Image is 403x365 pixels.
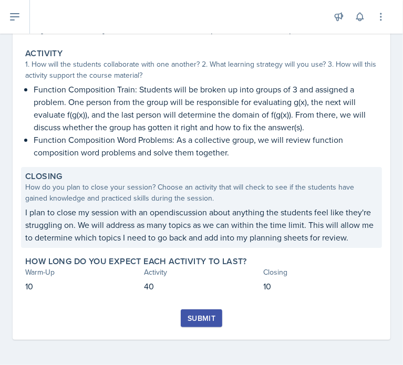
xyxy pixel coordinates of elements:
[263,280,378,293] p: 10
[188,314,215,322] div: Submit
[181,309,222,327] button: Submit
[25,267,140,278] div: Warm-Up
[25,59,378,81] div: 1. How will the students collaborate with one another? 2. What learning strategy will you use? 3....
[34,133,378,159] p: Function Composition Word Problems: As a collective group, we will review function composition wo...
[25,182,378,204] div: How do you plan to close your session? Choose an activity that will check to see if the students ...
[144,267,259,278] div: Activity
[25,206,378,244] p: I plan to close my session with an opendiscussion about anything the students feel like they're s...
[34,83,378,133] p: Function Composition Train: Students will be broken up into groups of 3 and assigned a problem. O...
[25,256,247,267] label: How long do you expect each activity to last?
[263,267,378,278] div: Closing
[144,280,259,293] p: 40
[25,280,140,293] p: 10
[25,48,63,59] label: Activity
[25,171,63,182] label: Closing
